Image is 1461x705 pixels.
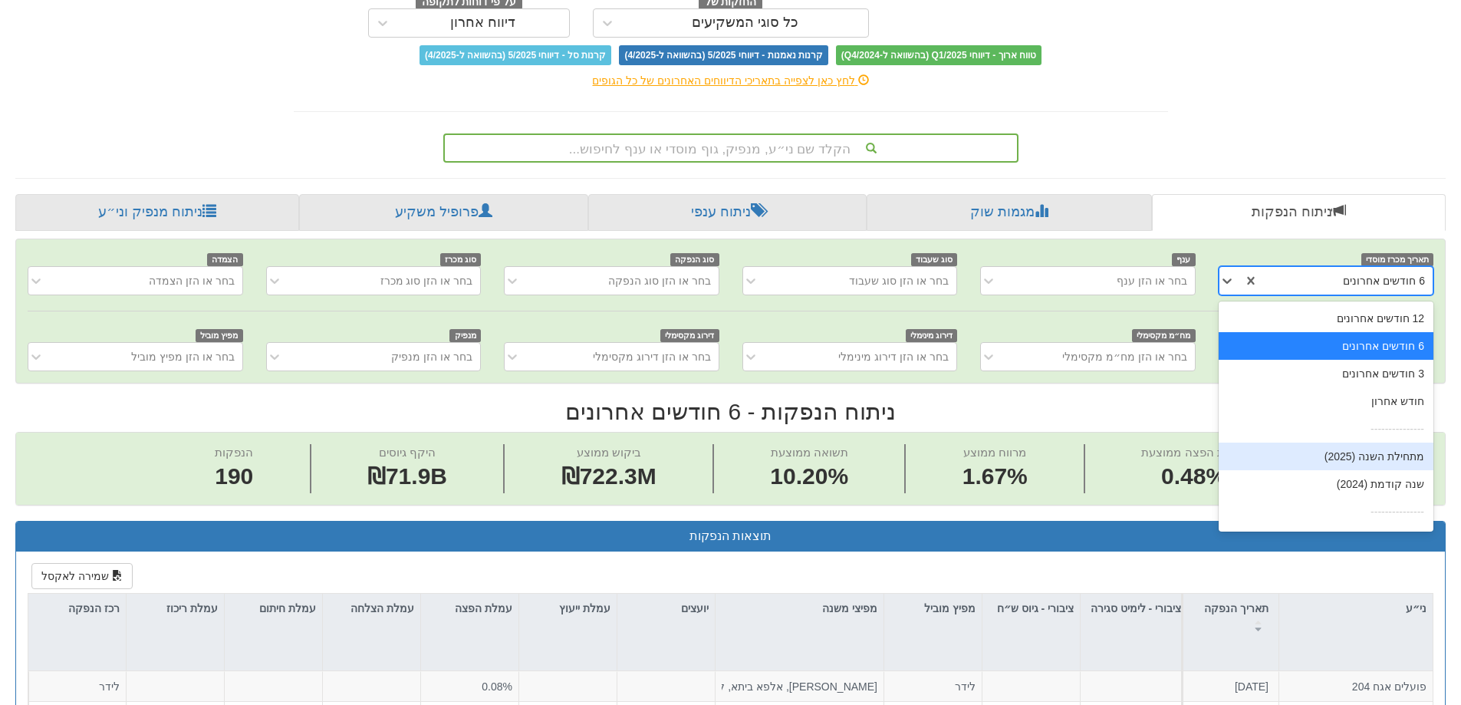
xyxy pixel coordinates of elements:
span: סוג שעבוד [911,253,958,266]
div: 6 חודשים אחרונים [1219,332,1433,360]
button: שמירה לאקסל [31,563,133,589]
a: ניתוח מנפיק וני״ע [15,194,299,231]
div: בחר או הזן דירוג מקסימלי [593,349,711,364]
div: עמלת הפצה [421,594,518,623]
h3: תוצאות הנפקות [28,529,1433,543]
div: כל ההנפקות [1219,525,1433,553]
div: מפיץ מוביל [884,594,982,623]
div: לחץ כאן לצפייה בתאריכי הדיווחים האחרונים של כל הגופים [282,73,1180,88]
div: [DATE] [1188,679,1269,694]
span: טווח ארוך - דיווחי Q1/2025 (בהשוואה ל-Q4/2024) [836,45,1041,65]
span: דירוג מקסימלי [660,329,719,342]
div: בחר או הזן ענף [1117,273,1187,288]
div: בחר או הזן סוג מכרז [380,273,473,288]
div: 12 חודשים אחרונים [1219,305,1433,332]
h2: ניתוח הנפקות - 6 חודשים אחרונים [15,399,1446,424]
div: 3 חודשים אחרונים [1219,360,1433,387]
div: דיווח אחרון [450,15,515,31]
span: מח״מ מקסימלי [1132,329,1196,342]
div: עמלת ייעוץ [519,594,617,623]
div: יועצים [617,594,715,623]
div: בחר או הזן מנפיק [391,349,472,364]
a: ניתוח הנפקות [1152,194,1446,231]
span: מפיץ מוביל [196,329,243,342]
span: תשואה ממוצעת [771,446,848,459]
div: --------------- [1219,415,1433,443]
div: עמלת חיתום [225,594,322,623]
div: הקלד שם ני״ע, מנפיק, גוף מוסדי או ענף לחיפוש... [445,135,1017,161]
div: בחר או הזן מפיץ מוביל [131,349,235,364]
span: דירוג מינימלי [906,329,958,342]
div: 6 חודשים אחרונים [1343,273,1425,288]
div: ציבורי - לימיט סגירה [1081,594,1187,641]
span: 1.67% [962,460,1028,493]
a: ניתוח ענפי [588,194,867,231]
span: מנפיק [449,329,481,342]
div: שנה קודמת (2024) [1219,470,1433,498]
span: 0.48% [1141,460,1245,493]
div: פועלים אגח 204 [1285,679,1426,694]
span: סוג הנפקה [670,253,719,266]
div: מפיצי משנה [716,594,884,623]
span: הנפקות [215,446,253,459]
div: ציבורי - גיוס ש״ח [982,594,1080,641]
span: מרווח ממוצע [963,446,1026,459]
span: ₪722.3M [561,463,656,489]
div: כל סוגי המשקיעים [692,15,798,31]
span: תאריך מכרז מוסדי [1361,253,1433,266]
div: 0.08% [427,679,512,694]
div: בחר או הזן סוג שעבוד [849,273,949,288]
span: ₪71.9B [367,463,447,489]
div: בחר או הזן מח״מ מקסימלי [1062,349,1187,364]
div: חודש אחרון [1219,387,1433,415]
div: --------------- [1219,498,1433,525]
span: היקף גיוסים [379,446,436,459]
span: קרנות סל - דיווחי 5/2025 (בהשוואה ל-4/2025) [420,45,611,65]
div: לידר [890,679,976,694]
div: עמלת ריכוז [127,594,224,623]
span: עמלת הפצה ממוצעת [1141,446,1245,459]
div: ני״ע [1279,594,1433,623]
span: 190 [215,460,253,493]
div: תאריך הנפקה [1183,594,1278,641]
div: לידר [35,679,120,694]
div: בחר או הזן הצמדה [149,273,235,288]
span: הצמדה [207,253,243,266]
div: רכז הנפקה [28,594,126,623]
div: בחר או הזן דירוג מינימלי [838,349,949,364]
span: ביקוש ממוצע [577,446,641,459]
span: ענף [1172,253,1196,266]
div: עמלת הצלחה [323,594,420,623]
div: מתחילת השנה (2025) [1219,443,1433,470]
span: 10.20% [770,460,848,493]
div: בחר או הזן סוג הנפקה [608,273,711,288]
a: מגמות שוק [867,194,1151,231]
span: סוג מכרז [440,253,482,266]
a: פרופיל משקיע [299,194,587,231]
div: [PERSON_NAME], אלפא ביתא, קומפאס רוז [722,679,877,694]
span: קרנות נאמנות - דיווחי 5/2025 (בהשוואה ל-4/2025) [619,45,828,65]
